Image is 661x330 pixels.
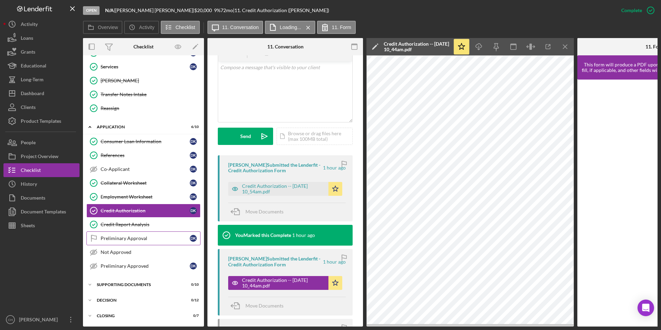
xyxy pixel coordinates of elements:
label: 11. Form [332,25,351,30]
label: Checklist [176,25,195,30]
div: Open [83,6,100,15]
button: Move Documents [228,203,290,220]
div: Send [240,128,251,145]
span: Move Documents [245,209,283,214]
a: Not Approved [86,245,201,259]
div: Preliminary Approval [101,236,190,241]
div: Reassign [101,106,200,111]
div: 6 / 10 [186,125,199,129]
a: Preliminary ApprovalDK [86,231,201,245]
button: Overview [83,21,122,34]
a: Credit Report Analysis [86,218,201,231]
time: 2025-09-17 14:53 [292,232,315,238]
div: Not Approved [101,249,200,255]
div: Credit Authorization [101,208,190,213]
div: D K [190,263,197,269]
span: Move Documents [245,303,283,309]
div: [PERSON_NAME] Submitted the Lenderfit - Credit Authorization Form [228,256,322,267]
div: Credit Authorization -- [DATE] 10_44am.pdf [384,41,449,52]
div: 0 / 10 [186,283,199,287]
div: [PERSON_NAME] [101,78,200,83]
div: References [101,153,190,158]
div: Preliminary Approved [101,263,190,269]
b: N/A [105,7,114,13]
a: Transfer Notes Intake [86,88,201,101]
a: Preliminary ApprovedDK [86,259,201,273]
div: D K [190,207,197,214]
div: D K [190,152,197,159]
button: Checklist [161,21,200,34]
button: Activity [124,21,159,34]
div: Collateral Worksheet [101,180,190,186]
div: [PERSON_NAME] [17,313,62,328]
label: Loading... [280,25,301,30]
span: $20,000 [194,7,212,13]
a: ServicesDK [86,60,201,74]
div: Complete [621,3,642,17]
div: Supporting Documents [97,283,181,287]
div: Services [101,64,190,70]
a: Collateral WorksheetDK [86,176,201,190]
div: 9 % [214,8,221,13]
div: Credit Report Analysis [101,222,200,227]
div: Closing [97,314,181,318]
div: D K [190,166,197,173]
text: CH [8,318,13,322]
time: 2025-09-17 14:44 [323,259,346,265]
div: Application [97,125,181,129]
a: Consumer Loan InformationDK [86,135,201,148]
a: Credit AuthorizationDK [86,204,201,218]
label: Activity [139,25,154,30]
a: [PERSON_NAME] [86,74,201,88]
a: Employment WorksheetDK [86,190,201,204]
div: Employment Worksheet [101,194,190,200]
div: [PERSON_NAME] Submitted the Lenderfit - Credit Authorization Form [228,162,322,173]
div: Transfer Notes Intake [101,92,200,97]
a: ReferencesDK [86,148,201,162]
div: | [105,8,115,13]
button: Credit Authorization -- [DATE] 10_44am.pdf [228,276,342,290]
div: Open Intercom Messenger [637,300,654,316]
a: Reassign [86,101,201,115]
button: 11. Form [317,21,356,34]
label: Overview [98,25,118,30]
div: Credit Authorization -- [DATE] 10_44am.pdf [242,277,325,288]
div: Credit Authorization -- [DATE] 10_54am.pdf [242,183,325,194]
div: D K [190,193,197,200]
